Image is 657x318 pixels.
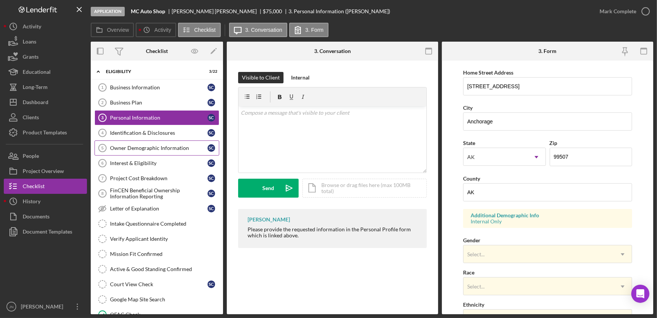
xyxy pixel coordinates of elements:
button: Activity [4,19,87,34]
div: Additional Demographic Info [471,212,624,218]
a: Verify Applicant Identity [95,231,219,246]
div: Documents [23,209,50,226]
button: Dashboard [4,95,87,110]
b: MC Auto Shop [131,8,165,14]
div: 3. Personal Information ([PERSON_NAME]) [288,8,390,14]
div: Intake Questionnaire Completed [110,221,219,227]
button: Activity [136,23,176,37]
div: S C [208,129,215,137]
tspan: 6 [101,161,104,165]
a: Mission Fit Confirmed [95,246,219,262]
a: Checklist [4,179,87,194]
div: Verify Applicant Identity [110,236,219,242]
button: Send [238,179,299,198]
a: 4Identification & DisclosuresSC [95,125,219,140]
div: Visible to Client [242,72,280,83]
div: Please provide the requested information in the Personal Profile form which is linked above. [248,226,419,238]
button: 3. Form [289,23,328,37]
div: History [23,194,40,211]
label: County [463,175,480,182]
div: Dashboard [23,95,48,112]
div: 3. Form [538,48,556,54]
div: 3 / 22 [204,69,217,74]
div: Google Map Site Search [110,296,219,302]
div: OFAC Check [110,312,219,318]
a: Clients [4,110,87,125]
button: Long-Term [4,79,87,95]
div: S C [208,144,215,152]
div: [PERSON_NAME] [PERSON_NAME] [172,8,263,14]
div: FinCEN Beneficial Ownership Information Reporting [110,187,208,200]
a: Grants [4,49,87,64]
a: 5Owner Demographic InformationSC [95,140,219,156]
div: Select... [467,251,485,257]
div: Owner Demographic Information [110,145,208,151]
div: Send [263,179,274,198]
label: Activity [154,27,171,33]
button: 3. Conversation [229,23,287,37]
button: Documents [4,209,87,224]
div: Business Plan [110,100,208,106]
div: Interest & Eligibility [110,160,208,166]
a: Court View CheckSC [95,277,219,292]
button: Document Templates [4,224,87,239]
button: JN[PERSON_NAME] [4,299,87,314]
div: Personal Information [110,115,208,121]
div: S C [208,159,215,167]
div: Checklist [146,48,168,54]
button: Product Templates [4,125,87,140]
button: Visible to Client [238,72,284,83]
div: Product Templates [23,125,67,142]
button: Mark Complete [592,4,653,19]
div: Court View Check [110,281,208,287]
div: [PERSON_NAME] [19,299,68,316]
a: Intake Questionnaire Completed [95,216,219,231]
button: Overview [91,23,134,37]
div: AK [467,154,475,160]
tspan: 3 [101,115,104,120]
button: Checklist [178,23,221,37]
div: Document Templates [23,224,72,241]
div: Loans [23,34,36,51]
div: Active & Good Standing Confirmed [110,266,219,272]
label: Home Street Address [463,69,513,76]
a: Letter of ExplanationSC [95,201,219,216]
a: 2Business PlanSC [95,95,219,110]
a: Active & Good Standing Confirmed [95,262,219,277]
div: S C [208,190,215,197]
a: Educational [4,64,87,79]
a: People [4,148,87,164]
button: Loans [4,34,87,49]
div: Select... [467,284,485,290]
div: Letter of Explanation [110,206,208,212]
div: Internal Only [471,218,624,224]
div: Activity [23,19,41,36]
label: City [463,104,473,111]
div: Mark Complete [600,4,636,19]
label: 3. Form [305,27,324,33]
a: 3Personal InformationSC [95,110,219,125]
span: $75,000 [263,8,282,14]
div: Application [91,7,125,16]
div: Business Information [110,84,208,90]
a: Google Map Site Search [95,292,219,307]
div: Educational [23,64,51,81]
div: Eligibility [106,69,198,74]
div: 3. Conversation [314,48,351,54]
div: Mission Fit Confirmed [110,251,219,257]
a: 6Interest & EligibilitySC [95,156,219,171]
a: 8FinCEN Beneficial Ownership Information ReportingSC [95,186,219,201]
div: Clients [23,110,39,127]
label: Overview [107,27,129,33]
div: Open Intercom Messenger [631,285,649,303]
tspan: 7 [101,176,104,181]
div: S C [208,114,215,122]
a: 1Business InformationSC [95,80,219,95]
